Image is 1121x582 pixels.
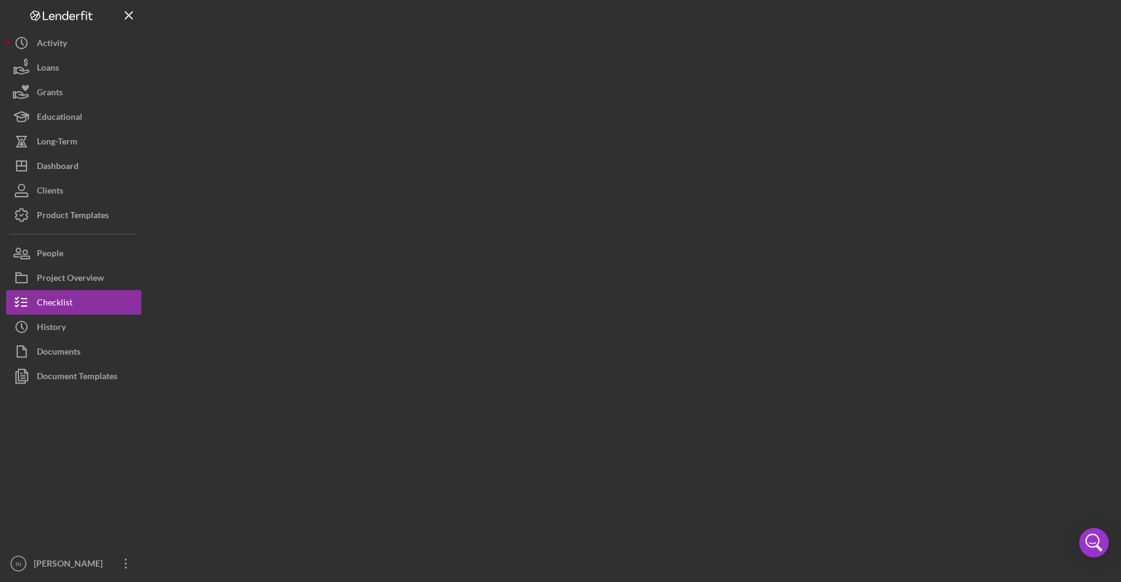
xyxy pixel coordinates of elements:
button: Product Templates [6,203,141,227]
button: Document Templates [6,364,141,388]
button: Grants [6,80,141,104]
button: IN[PERSON_NAME] [6,551,141,576]
button: Clients [6,178,141,203]
div: Long-Term [37,129,77,157]
button: Loans [6,55,141,80]
button: Documents [6,339,141,364]
div: Project Overview [37,265,104,293]
div: Checklist [37,290,73,318]
div: Loans [37,55,59,83]
button: History [6,315,141,339]
div: Clients [37,178,63,206]
div: Activity [37,31,67,58]
button: Checklist [6,290,141,315]
div: Grants [37,80,63,108]
button: Project Overview [6,265,141,290]
button: Educational [6,104,141,129]
div: History [37,315,66,342]
div: Open Intercom Messenger [1079,528,1109,557]
div: Dashboard [37,154,79,181]
button: Dashboard [6,154,141,178]
div: [PERSON_NAME] [31,551,111,579]
div: Educational [37,104,82,132]
div: Document Templates [37,364,117,391]
button: Activity [6,31,141,55]
div: Product Templates [37,203,109,230]
button: Long-Term [6,129,141,154]
button: People [6,241,141,265]
div: People [37,241,63,269]
div: Documents [37,339,81,367]
text: IN [15,560,22,567]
